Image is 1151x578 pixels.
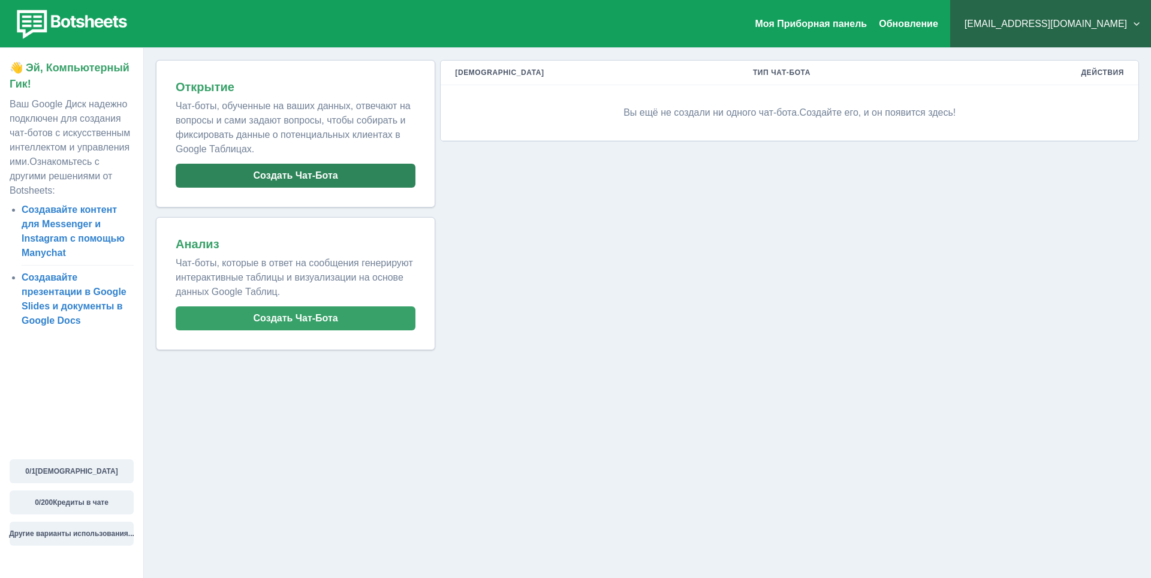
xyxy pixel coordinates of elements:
[176,306,415,330] button: Создать Чат-Бота
[879,19,938,29] ya-tr-span: Обновление
[176,258,413,297] ya-tr-span: Чат-боты, которые в ответ на сообщения генерируют интерактивные таблицы и визуализации на основе ...
[35,498,39,507] ya-tr-span: 0
[10,99,130,167] ya-tr-span: Ваш Google Диск надежно подключен для создания чат-ботов с искусственным интеллектом и управления...
[623,107,799,118] ya-tr-span: Вы ещё не создали ни одного чат-бота.
[176,164,415,188] button: Создать Чат-Бота
[41,498,53,507] ya-tr-span: 200
[960,12,1141,36] button: [EMAIL_ADDRESS][DOMAIN_NAME]
[25,467,29,475] ya-tr-span: 0
[254,170,338,181] ya-tr-span: Создать Чат-Бота
[455,68,544,77] ya-tr-span: [DEMOGRAPHIC_DATA]
[10,7,131,41] img: botsheets-logo.png
[176,80,234,94] ya-tr-span: Открытие
[1081,68,1124,77] ya-tr-span: Действия
[39,498,41,507] ya-tr-span: /
[10,490,134,514] button: 0/200Кредиты в чате
[22,204,125,258] a: Создавайте контент для Messenger и Instagram с помощью Manychat
[755,19,867,29] a: Моя Приборная панель
[10,156,112,195] ya-tr-span: Ознакомьтесь с другими решениями от Botsheets:
[10,62,129,90] ya-tr-span: 👋 Эй, Компьютерный Гик!
[10,522,134,546] button: Другие варианты использования...
[176,237,219,251] ya-tr-span: Анализ
[53,498,109,507] ya-tr-span: Кредиты в чате
[176,101,411,154] ya-tr-span: Чат-боты, обученные на ваших данных, отвечают на вопросы и сами задают вопросы, чтобы собирать и ...
[35,467,118,475] ya-tr-span: [DEMOGRAPHIC_DATA]
[9,529,134,538] ya-tr-span: Другие варианты использования...
[800,107,956,118] ya-tr-span: Создайте его, и он появится здесь!
[29,467,31,475] ya-tr-span: /
[22,272,126,326] a: Создавайте презентации в Google Slides и документы в Google Docs
[753,68,810,77] ya-tr-span: Тип Чат-Бота
[10,459,134,483] button: 0/1[DEMOGRAPHIC_DATA]
[31,467,35,475] ya-tr-span: 1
